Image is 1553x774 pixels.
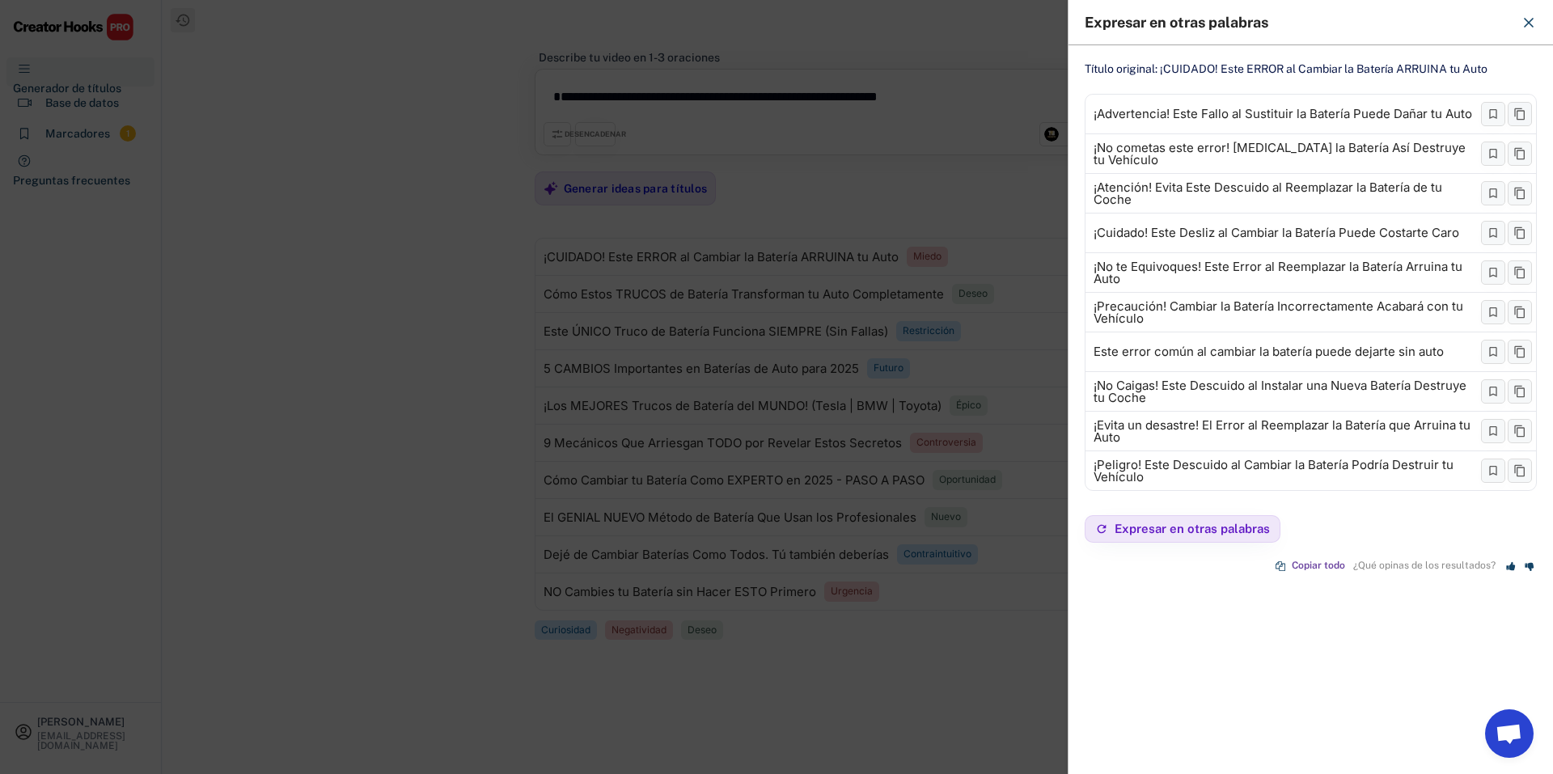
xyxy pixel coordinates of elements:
[1094,106,1472,121] font: ¡Advertencia! Este Fallo al Sustituir la Batería Puede Dañar tu Auto
[1094,298,1466,326] font: ¡Precaución! Cambiar la Batería Incorrectamente Acabará con tu Vehículo
[1094,225,1459,240] font: ¡Cuidado! Este Desliz al Cambiar la Batería Puede Costarte Caro
[1094,140,1469,167] font: ¡No cometas este error! [MEDICAL_DATA] la Batería Así Destruye tu Vehículo
[1085,515,1280,543] button: Expresar en otras palabras
[1485,709,1534,758] a: Chat abierto
[1094,417,1474,445] font: ¡Evita un desastre! El Error al Reemplazar la Batería que Arruina tu Auto
[1085,62,1487,75] font: Título original: ¡CUIDADO! Este ERROR al Cambiar la Batería ARRUINA tu Auto
[1115,522,1270,535] font: Expresar en otras palabras
[1094,180,1445,207] font: ¡Atención! Evita Este Descuido al Reemplazar la Batería de tu Coche
[1094,378,1470,405] font: ¡No Caigas! Este Descuido al Instalar una Nueva Batería Destruye tu Coche
[1085,14,1268,31] font: Expresar en otras palabras
[1094,344,1444,359] font: Este error común al cambiar la batería puede dejarte sin auto
[1094,457,1457,484] font: ¡Peligro! Este Descuido al Cambiar la Batería Podría Destruir tu Vehículo
[1292,560,1345,571] font: Copiar todo
[1353,560,1496,571] font: ¿Qué opinas de los resultados?
[1094,259,1466,286] font: ¡No te Equivoques! Este Error al Reemplazar la Batería Arruina tu Auto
